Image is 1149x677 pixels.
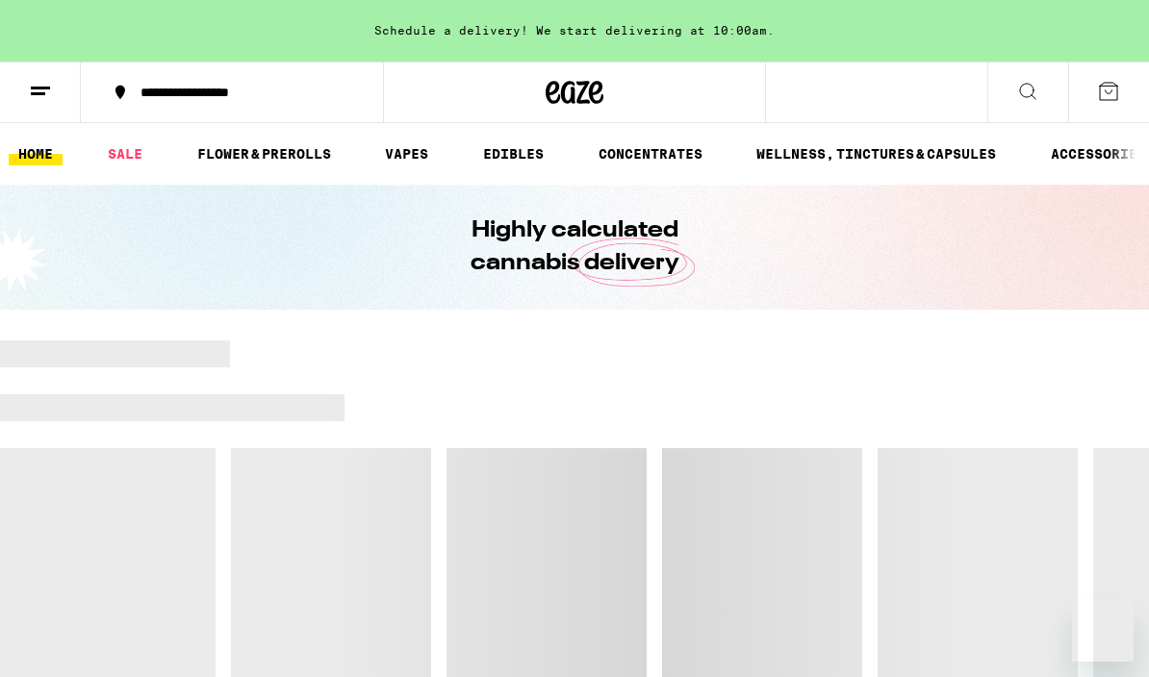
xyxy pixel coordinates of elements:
a: VAPES [375,142,438,165]
a: FLOWER & PREROLLS [188,142,341,165]
a: SALE [98,142,152,165]
h1: Highly calculated cannabis delivery [416,214,733,280]
iframe: Button to launch messaging window [1072,600,1134,662]
a: EDIBLES [473,142,553,165]
a: WELLNESS, TINCTURES & CAPSULES [747,142,1006,165]
a: HOME [9,142,63,165]
a: CONCENTRATES [589,142,712,165]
